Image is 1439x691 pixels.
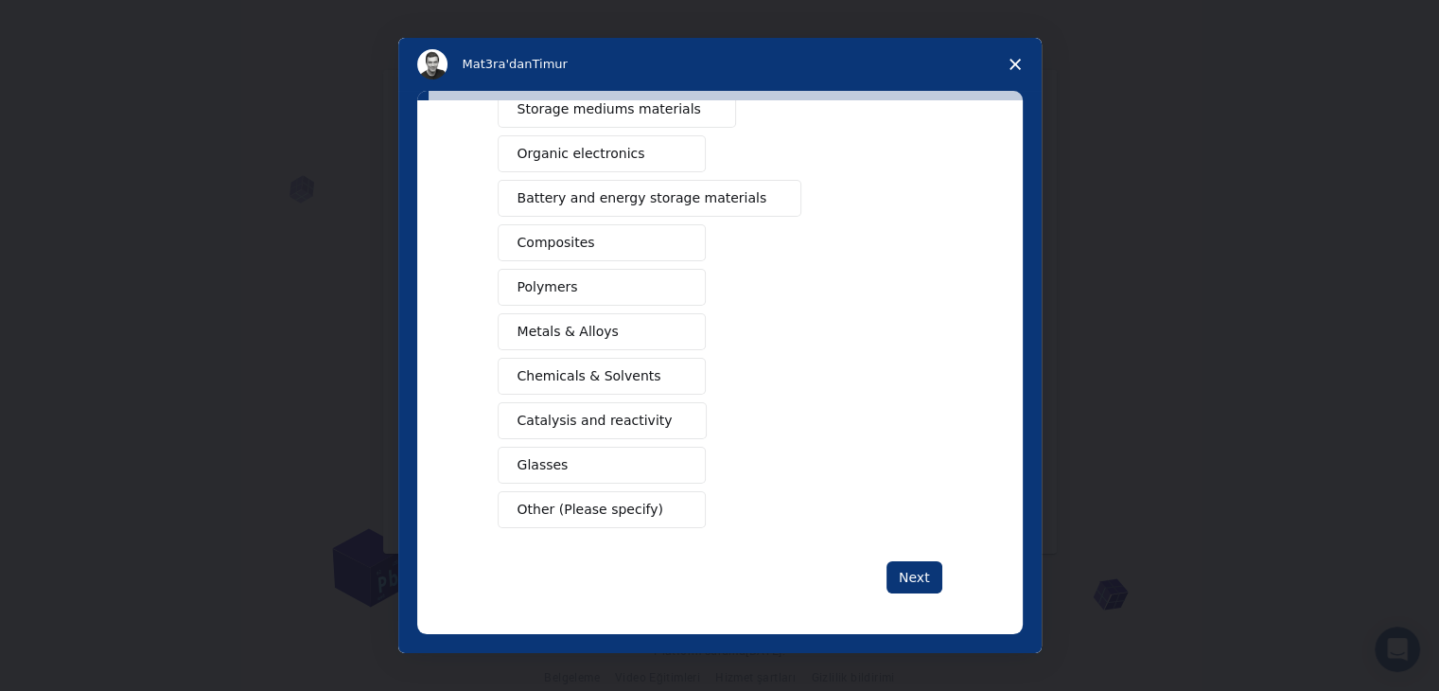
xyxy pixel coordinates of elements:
[518,411,673,431] span: Catalysis and reactivity
[989,38,1042,91] span: Anketi kapat
[518,144,645,164] span: Organic electronics
[518,99,701,119] span: Storage mediums materials
[518,455,569,475] span: Glasses
[498,180,802,217] button: Battery and energy storage materials
[518,188,767,208] span: Battery and energy storage materials
[498,358,706,395] button: Chemicals & Solvents
[518,277,578,297] span: Polymers
[498,402,708,439] button: Catalysis and reactivity
[532,57,567,71] font: Timur
[518,366,661,386] span: Chemicals & Solvents
[518,233,595,253] span: Composites
[498,491,706,528] button: Other (Please specify)
[38,13,97,30] span: Destek
[417,49,447,80] img: Timur'un profil resmi
[498,313,706,350] button: Metals & Alloys
[498,135,706,172] button: Organic electronics
[463,57,533,71] font: Mat3ra'dan
[886,561,942,594] button: Next
[518,322,619,342] span: Metals & Alloys
[498,91,736,128] button: Storage mediums materials
[518,500,663,520] span: Other (Please specify)
[498,224,706,261] button: Composites
[498,269,706,306] button: Polymers
[498,447,706,484] button: Glasses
